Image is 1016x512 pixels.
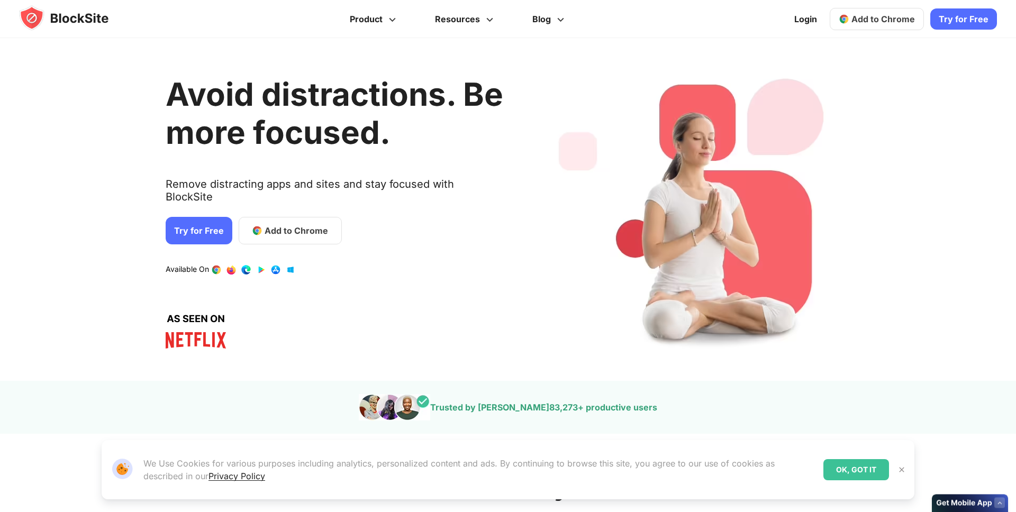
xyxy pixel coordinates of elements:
text: Trusted by [PERSON_NAME] + productive users [430,402,657,413]
text: Remove distracting apps and sites and stay focused with BlockSite [166,178,503,212]
img: Close [897,465,906,474]
img: pepole images [359,394,430,420]
text: Available On [166,264,209,275]
div: OK, GOT IT [823,459,889,480]
a: Privacy Policy [208,471,265,481]
a: Add to Chrome [239,217,342,244]
a: Try for Free [166,217,232,244]
span: 83,273 [549,402,578,413]
a: Add to Chrome [830,8,924,30]
img: chrome-icon.svg [839,14,849,24]
h1: Avoid distractions. Be more focused. [166,75,503,151]
span: Add to Chrome [851,14,915,24]
a: Login [788,6,823,32]
span: Add to Chrome [265,224,328,237]
p: We Use Cookies for various purposes including analytics, personalized content and ads. By continu... [143,457,815,482]
button: Close [895,463,909,477]
img: blocksite-icon.5d769676.svg [19,5,129,31]
a: Try for Free [930,8,997,30]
